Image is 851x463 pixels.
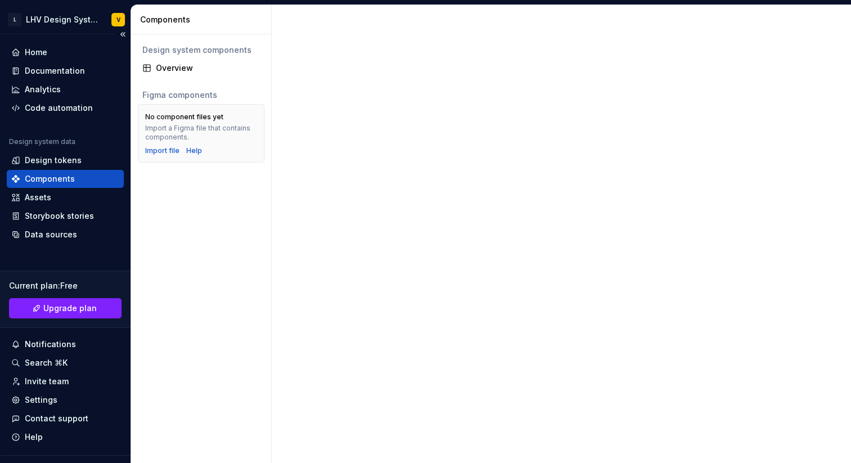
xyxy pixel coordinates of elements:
div: Storybook stories [25,210,94,222]
a: Home [7,43,124,61]
a: Settings [7,391,124,409]
button: Import file [145,146,180,155]
a: Documentation [7,62,124,80]
div: Home [25,47,47,58]
button: Help [7,428,124,446]
a: Overview [138,59,265,77]
button: Notifications [7,335,124,353]
div: Contact support [25,413,88,424]
button: Contact support [7,410,124,428]
div: Design system data [9,137,75,146]
span: Upgrade plan [43,303,97,314]
div: L [8,13,21,26]
div: Overview [156,62,260,74]
div: No component files yet [145,113,223,122]
div: Figma components [142,89,260,101]
div: Notifications [25,339,76,350]
div: Assets [25,192,51,203]
a: Help [186,146,202,155]
div: Analytics [25,84,61,95]
a: Storybook stories [7,207,124,225]
button: Upgrade plan [9,298,122,318]
a: Components [7,170,124,188]
div: Design tokens [25,155,82,166]
div: Documentation [25,65,85,77]
a: Data sources [7,226,124,244]
div: Code automation [25,102,93,114]
div: Design system components [142,44,260,56]
div: LHV Design System [26,14,98,25]
a: Design tokens [7,151,124,169]
a: Invite team [7,372,124,390]
button: LLHV Design SystemV [2,7,128,32]
div: Import a Figma file that contains components. [145,124,257,142]
div: Settings [25,394,57,406]
div: Invite team [25,376,69,387]
div: Components [140,14,267,25]
div: Data sources [25,229,77,240]
a: Assets [7,188,124,206]
div: Help [25,431,43,443]
div: Components [25,173,75,185]
div: Current plan : Free [9,280,122,291]
div: V [117,15,120,24]
a: Code automation [7,99,124,117]
div: Search ⌘K [25,357,68,368]
button: Collapse sidebar [115,26,131,42]
a: Analytics [7,80,124,98]
button: Search ⌘K [7,354,124,372]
